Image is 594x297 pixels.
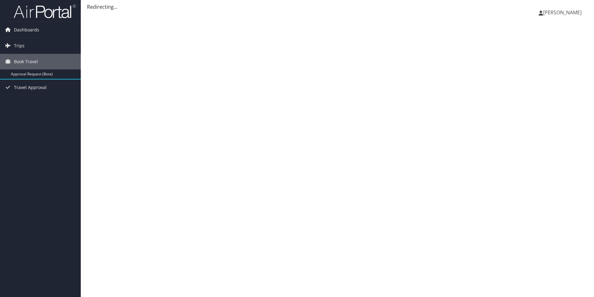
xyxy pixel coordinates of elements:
[14,4,76,19] img: airportal-logo.png
[14,22,39,38] span: Dashboards
[539,3,588,22] a: [PERSON_NAME]
[14,80,47,95] span: Travel Approval
[14,38,25,54] span: Trips
[14,54,38,69] span: Book Travel
[87,3,588,11] div: Redirecting...
[543,9,582,16] span: [PERSON_NAME]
